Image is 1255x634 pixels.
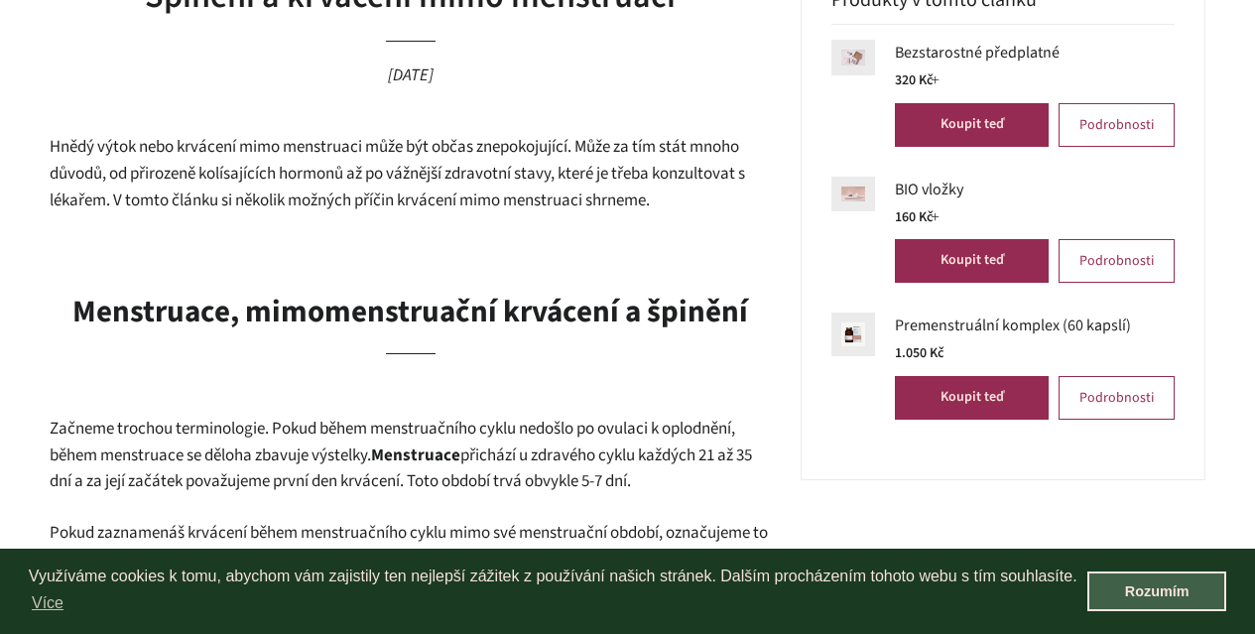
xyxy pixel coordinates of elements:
[895,239,1049,283] button: Koupit teď
[1087,571,1226,611] a: dismiss cookie message
[283,547,287,571] span: .
[895,313,1131,338] span: Premenstruální komplex (60 kapslí)
[895,177,1175,230] a: BIO vložky 160 Kč
[79,547,283,571] b: intermenstruační krvácení
[895,207,940,227] span: 160 Kč
[50,521,768,571] span: Pokud zaznamenáš krvácení během menstruačního cyklu mimo své menstruační období, označujeme to jako
[895,177,963,202] span: BIO vložky
[50,417,735,467] span: Začneme trochou terminologie. Pokud během menstruačního cyklu nedošlo po ovulaci k oplodnění, běh...
[895,313,1175,366] a: Premenstruální komplex (60 kapslí) 1.050 Kč
[29,565,1087,618] span: Využíváme cookies k tomu, abychom vám zajistily ten nejlepší zážitek z používání našich stránek. ...
[1059,103,1175,147] a: Podrobnosti
[895,70,940,90] span: 320 Kč
[895,343,943,363] span: 1.050 Kč
[1059,239,1175,283] a: Podrobnosti
[895,40,1175,93] a: Bezstarostné předplatné 320 Kč
[895,376,1049,420] button: Koupit teď
[895,40,1060,65] span: Bezstarostné předplatné
[29,588,66,618] a: learn more about cookies
[388,63,434,87] time: [DATE]
[895,103,1049,147] button: Koupit teď
[1059,376,1175,420] a: Podrobnosti
[72,290,748,333] b: Menstruace, mimomenstruační krvácení a špinění
[371,444,460,467] b: Menstruace
[50,134,771,213] p: Hnědý výtok nebo krvácení mimo menstruaci může být občas znepokojující. Může za tím stát mnoho dů...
